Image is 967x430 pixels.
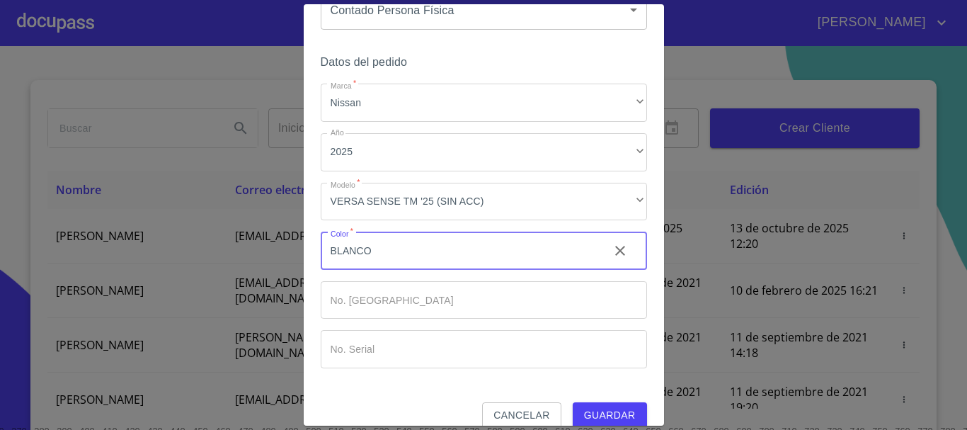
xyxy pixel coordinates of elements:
span: Cancelar [493,407,549,424]
span: Guardar [584,407,636,424]
div: 2025 [321,133,647,171]
h6: Datos del pedido [321,52,647,72]
div: VERSA SENSE TM '25 (SIN ACC) [321,183,647,221]
button: clear input [603,234,637,268]
div: Nissan [321,84,647,122]
button: Guardar [573,402,647,429]
button: Cancelar [482,402,561,429]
